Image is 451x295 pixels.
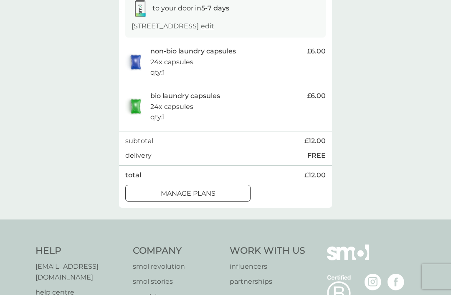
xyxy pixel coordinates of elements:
span: £6.00 [307,91,326,101]
p: subtotal [125,136,153,146]
p: 24x capsules [150,101,193,112]
img: smol [327,245,369,273]
span: £12.00 [304,136,326,146]
a: smol revolution [133,261,222,272]
img: visit the smol Facebook page [388,274,404,290]
a: edit [201,22,214,30]
span: £12.00 [304,170,326,181]
p: FREE [307,150,326,161]
a: partnerships [230,276,305,287]
a: [EMAIL_ADDRESS][DOMAIN_NAME] [35,261,124,282]
p: bio laundry capsules [150,91,220,101]
p: qty : 1 [150,67,165,78]
a: influencers [230,261,305,272]
p: delivery [125,150,152,161]
p: manage plans [161,188,215,199]
p: 24x capsules [150,57,193,68]
h4: Company [133,245,222,257]
span: £6.00 [307,46,326,57]
p: total [125,170,141,181]
p: non-bio laundry capsules [150,46,236,57]
h4: Help [35,245,124,257]
button: manage plans [125,185,251,202]
strong: 5-7 days [201,4,229,12]
p: qty : 1 [150,112,165,123]
h4: Work With Us [230,245,305,257]
a: smol stories [133,276,222,287]
p: [STREET_ADDRESS] [132,21,214,32]
span: to your door in [152,4,229,12]
img: visit the smol Instagram page [365,274,381,290]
